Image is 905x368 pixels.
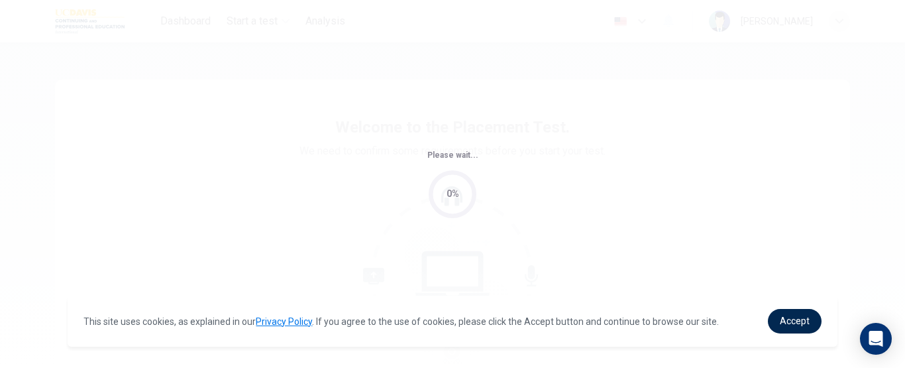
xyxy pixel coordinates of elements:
a: Privacy Policy [256,316,312,327]
span: Accept [780,316,810,326]
div: cookieconsent [68,296,837,347]
div: Open Intercom Messenger [860,323,892,355]
span: This site uses cookies, as explained in our . If you agree to the use of cookies, please click th... [83,316,719,327]
span: Please wait... [427,151,478,160]
div: 0% [447,186,459,202]
a: dismiss cookie message [768,309,822,334]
